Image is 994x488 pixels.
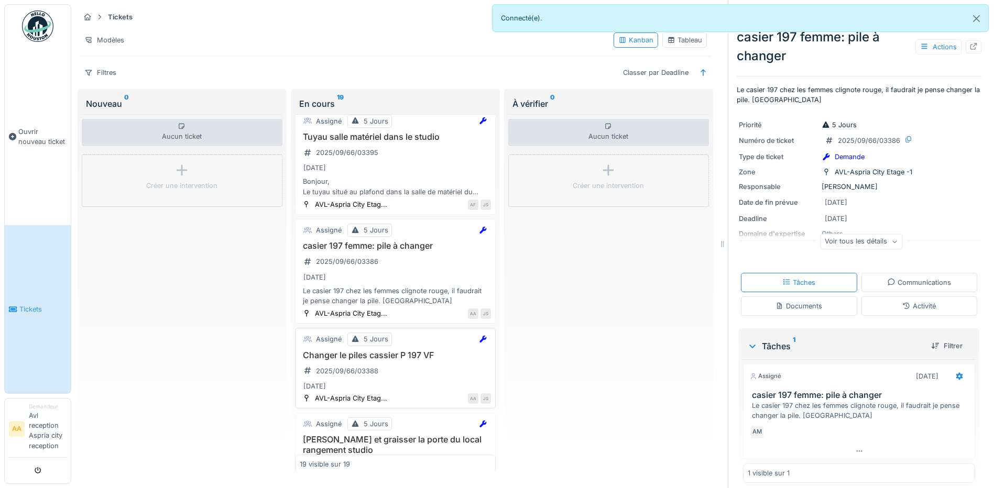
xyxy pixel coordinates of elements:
[835,152,865,162] div: Demande
[300,241,491,251] h3: casier 197 femme: pile à changer
[822,120,857,130] div: 5 Jours
[86,97,278,110] div: Nouveau
[887,278,951,287] div: Communications
[793,340,795,352] sup: 1
[316,116,342,126] div: Assigné
[480,308,491,319] div: JS
[29,403,67,455] li: Avl reception Aspria city reception
[18,127,67,147] span: Ouvrir nouveau ticket
[364,334,388,344] div: 5 Jours
[739,197,817,207] div: Date de fin prévue
[915,39,962,54] div: Actions
[22,10,53,42] img: Badge_color-CXgf-gQk.svg
[300,350,491,360] h3: Changer le piles cassier P 197 VF
[667,35,702,45] div: Tableau
[752,401,970,420] div: Le casier 197 chez les femmes clignote rouge, il faudrait je pense changer la pile. [GEOGRAPHIC_D...
[29,403,67,411] div: Demandeur
[316,366,378,376] div: 2025/09/66/03388
[80,65,121,80] div: Filtres
[739,167,817,177] div: Zone
[902,301,936,311] div: Activité
[512,97,705,110] div: À vérifier
[316,257,378,267] div: 2025/09/66/03386
[750,425,764,439] div: AM
[492,4,989,32] div: Connecté(e).
[618,65,693,80] div: Classer par Deadline
[916,371,938,381] div: [DATE]
[468,199,478,210] div: AF
[752,390,970,400] h3: casier 197 femme: pile à changer
[468,393,478,404] div: AA
[146,181,217,191] div: Créer une intervention
[82,119,282,146] div: Aucun ticket
[739,152,817,162] div: Type de ticket
[300,176,491,196] div: Bonjour, Le tuyau situé au plafond dans la salle de matériel du studio fuit, ou il est mal isolé....
[316,148,378,158] div: 2025/09/66/03395
[750,372,781,381] div: Assigné
[316,225,342,235] div: Assigné
[838,136,900,146] div: 2025/09/66/03386
[337,97,344,110] sup: 19
[927,339,967,353] div: Filtrer
[300,435,491,454] h3: [PERSON_NAME] et graisser la porte du local rangement studio
[300,132,491,142] h3: Tuyau salle matériel dans le studio
[19,304,67,314] span: Tickets
[737,85,981,105] p: Le casier 197 chez les femmes clignote rouge, il faudrait je pense changer la pile. [GEOGRAPHIC_D...
[300,459,350,469] div: 19 visible sur 19
[618,35,653,45] div: Kanban
[104,12,137,22] strong: Tickets
[775,301,822,311] div: Documents
[124,97,129,110] sup: 0
[965,5,988,32] button: Close
[303,381,326,391] div: [DATE]
[835,167,912,177] div: AVL-Aspria City Etage -1
[303,272,326,282] div: [DATE]
[9,421,25,437] li: AA
[747,340,923,352] div: Tâches
[299,97,491,110] div: En cours
[739,182,979,192] div: [PERSON_NAME]
[739,214,817,224] div: Deadline
[573,181,644,191] div: Créer une intervention
[508,119,709,146] div: Aucun ticket
[315,199,387,209] div: AVL-Aspria City Etag...
[739,136,817,146] div: Numéro de ticket
[782,278,815,287] div: Tâches
[5,225,71,393] a: Tickets
[739,182,817,192] div: Responsable
[316,419,342,429] div: Assigné
[5,48,71,225] a: Ouvrir nouveau ticket
[80,32,129,48] div: Modèles
[364,116,388,126] div: 5 Jours
[364,419,388,429] div: 5 Jours
[739,120,817,130] div: Priorité
[364,225,388,235] div: 5 Jours
[480,199,491,210] div: JS
[316,334,342,344] div: Assigné
[315,393,387,403] div: AVL-Aspria City Etag...
[315,308,387,318] div: AVL-Aspria City Etag...
[480,393,491,404] div: JS
[303,163,326,173] div: [DATE]
[820,234,902,249] div: Voir tous les détails
[9,403,67,458] a: AA DemandeurAvl reception Aspria city reception
[748,468,790,478] div: 1 visible sur 1
[550,97,555,110] sup: 0
[300,286,491,306] div: Le casier 197 chez les femmes clignote rouge, il faudrait je pense changer la pile. [GEOGRAPHIC_D...
[468,308,478,319] div: AA
[737,28,981,65] div: casier 197 femme: pile à changer
[825,214,847,224] div: [DATE]
[825,197,847,207] div: [DATE]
